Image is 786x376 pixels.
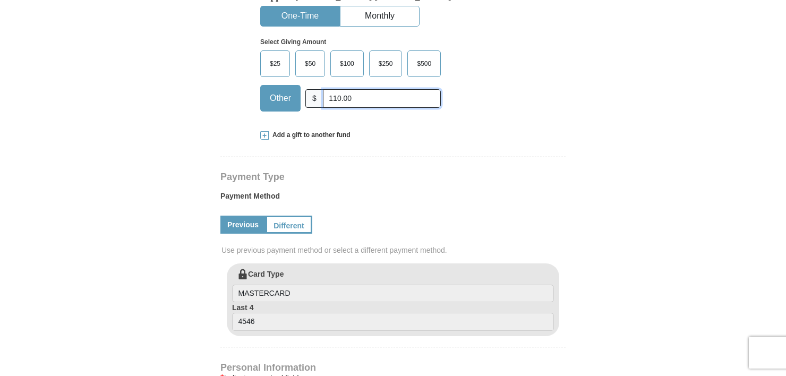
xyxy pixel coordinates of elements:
span: Other [264,90,296,106]
input: Other Amount [323,89,441,108]
button: One-Time [261,6,339,26]
button: Monthly [340,6,419,26]
span: $100 [335,56,360,72]
a: Previous [220,216,266,234]
label: Last 4 [232,302,554,331]
span: $50 [300,56,321,72]
a: Different [266,216,312,234]
input: Last 4 [232,313,554,331]
span: Use previous payment method or select a different payment method. [221,245,567,255]
label: Payment Method [220,191,566,207]
label: Card Type [232,269,554,303]
h4: Personal Information [220,363,566,372]
span: $25 [264,56,286,72]
input: Card Type [232,285,554,303]
span: $500 [412,56,437,72]
h4: Payment Type [220,173,566,181]
strong: Select Giving Amount [260,38,326,46]
span: $250 [373,56,398,72]
span: Add a gift to another fund [269,131,351,140]
span: $ [305,89,323,108]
